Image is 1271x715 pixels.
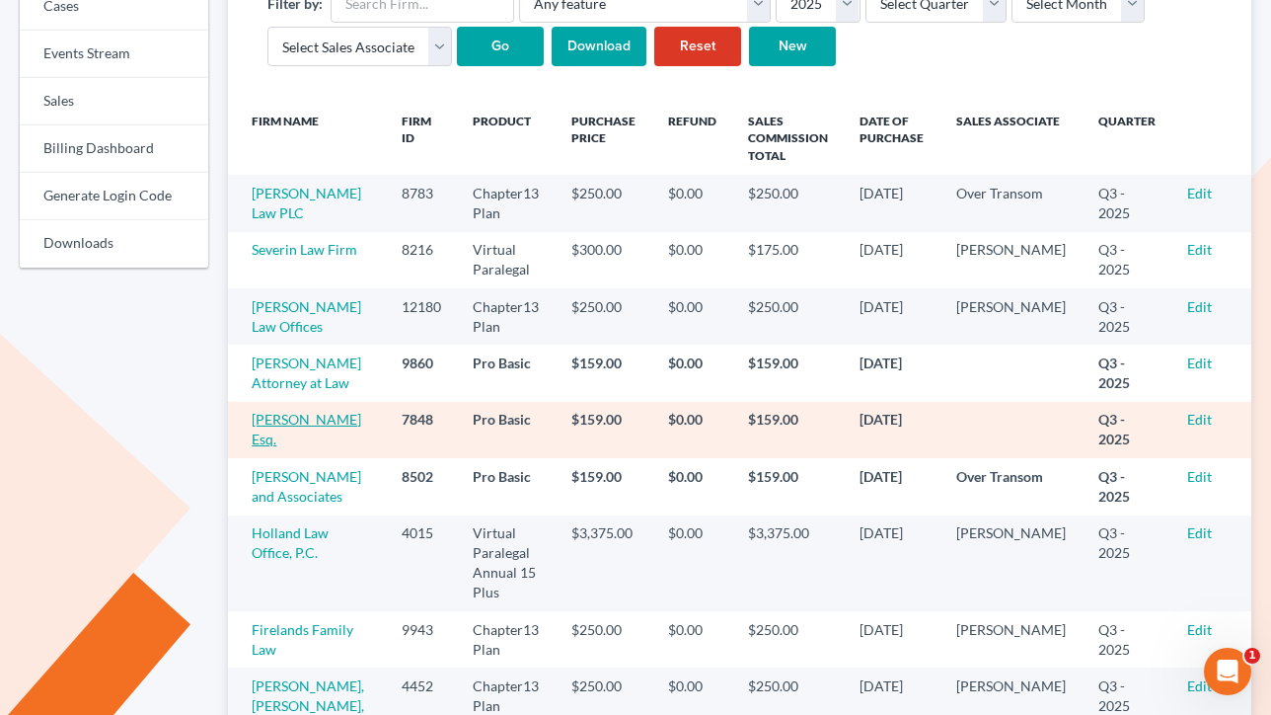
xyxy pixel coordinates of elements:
[252,621,353,658] a: Firelands Family Law
[1187,468,1212,485] a: Edit
[556,611,651,668] td: $250.00
[652,232,732,288] td: $0.00
[252,524,329,561] a: Holland Law Office, P.C.
[1244,648,1260,664] span: 1
[844,102,940,175] th: Date of Purchase
[844,516,940,611] td: [DATE]
[940,611,1083,668] td: [PERSON_NAME]
[228,102,385,175] th: Firm Name
[732,345,845,401] td: $159.00
[1187,298,1212,315] a: Edit
[556,232,651,288] td: $300.00
[1083,288,1171,345] td: Q3 - 2025
[556,516,651,611] td: $3,375.00
[940,516,1083,611] td: [PERSON_NAME]
[940,102,1083,175] th: Sales Associate
[386,458,457,515] td: 8502
[732,288,845,345] td: $250.00
[457,27,544,66] input: Go
[457,516,556,611] td: Virtual Paralegal Annual 15 Plus
[844,288,940,345] td: [DATE]
[252,241,357,258] a: Severin Law Firm
[1083,458,1171,515] td: Q3 - 2025
[652,102,732,175] th: Refund
[1187,621,1212,638] a: Edit
[1083,232,1171,288] td: Q3 - 2025
[844,458,940,515] td: [DATE]
[1187,185,1212,201] a: Edit
[1204,648,1251,695] iframe: Intercom live chat
[552,27,646,66] input: Download
[252,185,361,221] a: [PERSON_NAME] Law PLC
[556,458,651,515] td: $159.00
[556,402,651,458] td: $159.00
[252,355,361,391] a: [PERSON_NAME] Attorney at Law
[252,411,361,447] a: [PERSON_NAME] Esq.
[386,402,457,458] td: 7848
[940,288,1083,345] td: [PERSON_NAME]
[940,232,1083,288] td: [PERSON_NAME]
[1187,677,1212,694] a: Edit
[652,516,732,611] td: $0.00
[732,175,845,231] td: $250.00
[732,611,845,668] td: $250.00
[457,232,556,288] td: Virtual Paralegal
[940,458,1083,515] td: Over Transom
[732,458,845,515] td: $159.00
[1187,241,1212,258] a: Edit
[20,31,208,78] a: Events Stream
[844,232,940,288] td: [DATE]
[457,102,556,175] th: Product
[732,516,845,611] td: $3,375.00
[457,458,556,515] td: Pro Basic
[457,611,556,668] td: Chapter13 Plan
[1083,345,1171,401] td: Q3 - 2025
[844,611,940,668] td: [DATE]
[252,298,361,335] a: [PERSON_NAME] Law Offices
[556,175,651,231] td: $250.00
[20,78,208,125] a: Sales
[1187,411,1212,428] a: Edit
[20,173,208,220] a: Generate Login Code
[20,220,208,268] a: Downloads
[732,402,845,458] td: $159.00
[844,175,940,231] td: [DATE]
[652,611,732,668] td: $0.00
[386,288,457,345] td: 12180
[457,345,556,401] td: Pro Basic
[386,102,457,175] th: Firm ID
[556,288,651,345] td: $250.00
[386,175,457,231] td: 8783
[940,175,1083,231] td: Over Transom
[654,27,741,66] a: Reset
[844,402,940,458] td: [DATE]
[732,232,845,288] td: $175.00
[1083,402,1171,458] td: Q3 - 2025
[732,102,845,175] th: Sales Commission Total
[386,232,457,288] td: 8216
[1187,524,1212,541] a: Edit
[386,611,457,668] td: 9943
[457,402,556,458] td: Pro Basic
[844,345,940,401] td: [DATE]
[20,125,208,173] a: Billing Dashboard
[652,345,732,401] td: $0.00
[1083,611,1171,668] td: Q3 - 2025
[652,458,732,515] td: $0.00
[556,102,651,175] th: Purchase Price
[749,27,836,66] a: New
[386,516,457,611] td: 4015
[457,175,556,231] td: Chapter13 Plan
[652,402,732,458] td: $0.00
[1083,516,1171,611] td: Q3 - 2025
[386,345,457,401] td: 9860
[457,288,556,345] td: Chapter13 Plan
[652,288,732,345] td: $0.00
[556,345,651,401] td: $159.00
[1083,102,1171,175] th: Quarter
[1187,355,1212,371] a: Edit
[252,468,361,505] a: [PERSON_NAME] and Associates
[652,175,732,231] td: $0.00
[1083,175,1171,231] td: Q3 - 2025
